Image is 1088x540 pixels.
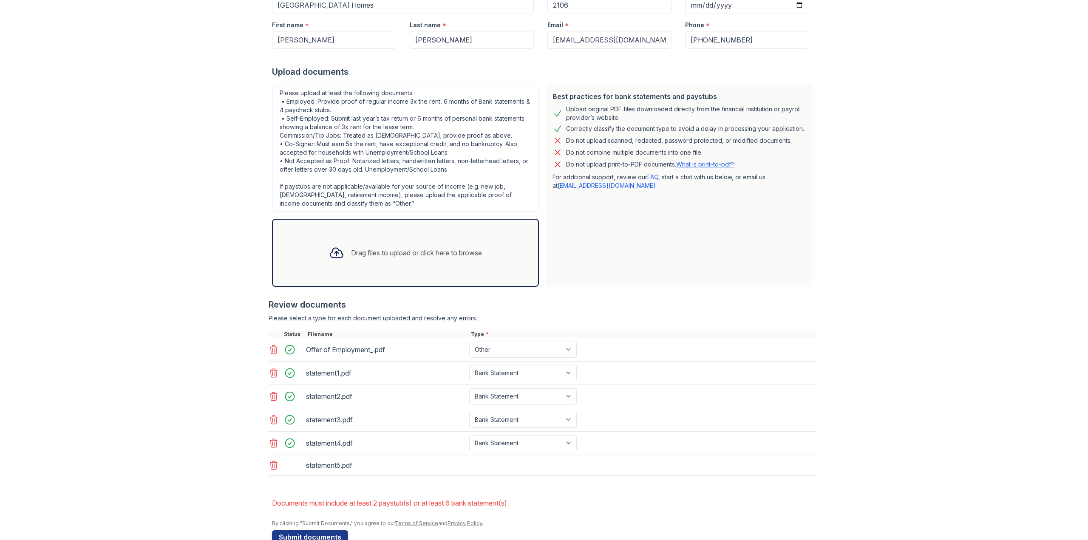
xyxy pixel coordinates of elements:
[566,124,804,134] div: Correctly classify the document type to avoid a delay in processing your application.
[282,331,306,338] div: Status
[552,173,806,190] p: For additional support, review our , start a chat with us below, or email us at
[566,147,703,158] div: Do not combine multiple documents into one file.
[676,161,734,168] a: What is print-to-pdf?
[558,182,656,189] a: [EMAIL_ADDRESS][DOMAIN_NAME]
[552,91,806,102] div: Best practices for bank statements and paystubs
[272,520,816,527] div: By clicking "Submit Documents," you agree to our and
[469,331,816,338] div: Type
[566,136,792,146] div: Do not upload scanned, redacted, password protected, or modified documents.
[351,248,482,258] div: Drag files to upload or click here to browse
[272,495,816,512] li: Documents must include at least 2 paystub(s) or at least 6 bank statement(s)
[306,343,466,356] div: Offer of Employment_.pdf
[647,173,658,181] a: FAQ
[272,66,816,78] div: Upload documents
[547,21,563,29] label: Email
[306,390,466,403] div: statement2.pdf
[269,314,816,322] div: Please select a type for each document uploaded and resolve any errors.
[306,413,466,427] div: statement3.pdf
[306,458,466,472] div: statement5.pdf
[306,436,466,450] div: statement4.pdf
[566,160,734,169] p: Do not upload print-to-PDF documents.
[306,366,466,380] div: statement1.pdf
[272,21,303,29] label: First name
[306,331,469,338] div: Filename
[269,299,816,311] div: Review documents
[566,105,806,122] div: Upload original PDF files downloaded directly from the financial institution or payroll provider’...
[685,21,704,29] label: Phone
[395,520,438,526] a: Terms of Service
[272,85,539,212] div: Please upload at least the following documents: • Employed: Provide proof of regular income 3x th...
[448,520,483,526] a: Privacy Policy.
[410,21,441,29] label: Last name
